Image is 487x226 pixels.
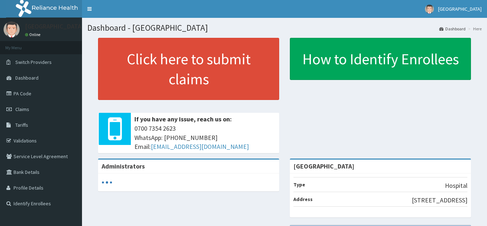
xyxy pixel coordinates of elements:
[445,181,467,190] p: Hospital
[412,196,467,205] p: [STREET_ADDRESS]
[466,26,482,32] li: Here
[439,26,466,32] a: Dashboard
[15,59,52,65] span: Switch Providers
[293,196,313,202] b: Address
[25,23,84,30] p: [GEOGRAPHIC_DATA]
[293,181,305,188] b: Type
[425,5,434,14] img: User Image
[102,177,112,188] svg: audio-loading
[134,115,232,123] b: If you have any issue, reach us on:
[102,162,145,170] b: Administrators
[15,75,39,81] span: Dashboard
[98,38,279,100] a: Click here to submit claims
[438,6,482,12] span: [GEOGRAPHIC_DATA]
[134,124,276,151] span: 0700 7354 2623 WhatsApp: [PHONE_NUMBER] Email:
[151,142,249,151] a: [EMAIL_ADDRESS][DOMAIN_NAME]
[290,38,471,80] a: How to Identify Enrollees
[87,23,482,32] h1: Dashboard - [GEOGRAPHIC_DATA]
[25,32,42,37] a: Online
[293,162,354,170] strong: [GEOGRAPHIC_DATA]
[15,122,28,128] span: Tariffs
[15,106,29,112] span: Claims
[4,21,20,37] img: User Image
